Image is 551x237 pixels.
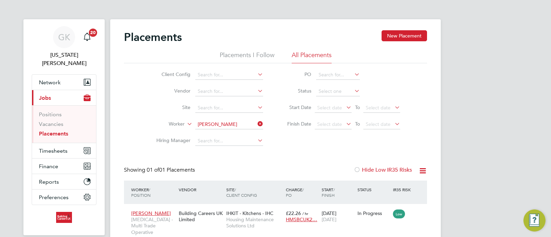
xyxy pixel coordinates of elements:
span: / Position [131,187,150,198]
h2: Placements [124,30,182,44]
span: £22.26 [286,210,301,216]
a: GK[US_STATE][PERSON_NAME] [32,26,96,67]
span: To [353,103,362,112]
label: Worker [145,121,185,128]
div: IR35 Risk [391,183,415,196]
div: Jobs [32,105,96,143]
span: [PERSON_NAME] [131,210,171,216]
input: Search for... [195,103,263,113]
span: IHKIT - Kitchens - IHC [226,210,273,216]
label: Site [151,104,190,110]
label: Hide Low IR35 Risks [354,166,412,173]
label: Hiring Manager [151,137,190,143]
span: Select date [366,105,391,111]
input: Select one [316,87,360,96]
span: / Client Config [226,187,257,198]
nav: Main navigation [23,19,105,235]
span: [DATE] [322,216,336,223]
button: Jobs [32,90,96,105]
button: Timesheets [32,143,96,158]
span: Finance [39,163,58,170]
span: 01 of [147,166,159,173]
span: [MEDICAL_DATA] - Multi Trade Operative [131,216,175,235]
span: Select date [317,121,342,127]
div: Start [320,183,356,201]
button: New Placement [382,30,427,41]
label: Client Config [151,71,190,77]
a: 20 [80,26,94,48]
span: GK [58,33,70,42]
button: Preferences [32,190,96,205]
li: Placements I Follow [220,51,274,63]
span: Georgia King [32,51,96,67]
span: To [353,119,362,128]
label: Finish Date [280,121,311,127]
div: Vendor [177,183,225,196]
label: PO [280,71,311,77]
input: Search for... [195,70,263,80]
label: Start Date [280,104,311,110]
div: In Progress [357,210,390,216]
button: Reports [32,174,96,189]
a: Placements [39,130,68,137]
span: / PO [286,187,304,198]
a: Vacancies [39,121,63,127]
div: Showing [124,166,196,174]
button: Finance [32,159,96,174]
a: [PERSON_NAME][MEDICAL_DATA] - Multi Trade OperativeBuilding Careers UK LimitedIHKIT - Kitchens - ... [129,206,427,212]
input: Search for... [195,87,263,96]
button: Engage Resource Center [523,209,545,231]
input: Search for... [195,120,263,129]
div: Worker [129,183,177,201]
span: Preferences [39,194,69,201]
li: All Placements [292,51,332,63]
span: Timesheets [39,148,67,154]
a: Positions [39,111,62,118]
span: Network [39,79,61,86]
span: Low [393,209,405,218]
div: [DATE] [320,207,356,226]
img: buildingcareersuk-logo-retina.png [56,212,72,223]
a: Go to home page [32,212,96,223]
div: Charge [284,183,320,201]
label: Vendor [151,88,190,94]
span: 01 Placements [147,166,195,173]
span: HMSBCUK2… [286,216,317,223]
span: Jobs [39,95,51,101]
span: Select date [366,121,391,127]
span: / Finish [322,187,335,198]
span: / hr [302,211,308,216]
input: Search for... [316,70,360,80]
input: Search for... [195,136,263,146]
button: Network [32,75,96,90]
div: Site [225,183,284,201]
span: Reports [39,179,59,185]
div: Status [356,183,392,196]
label: Status [280,88,311,94]
span: 20 [89,29,97,37]
div: Building Careers UK Limited [177,207,225,226]
span: Select date [317,105,342,111]
span: Housing Maintenance Solutions Ltd [226,216,282,229]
